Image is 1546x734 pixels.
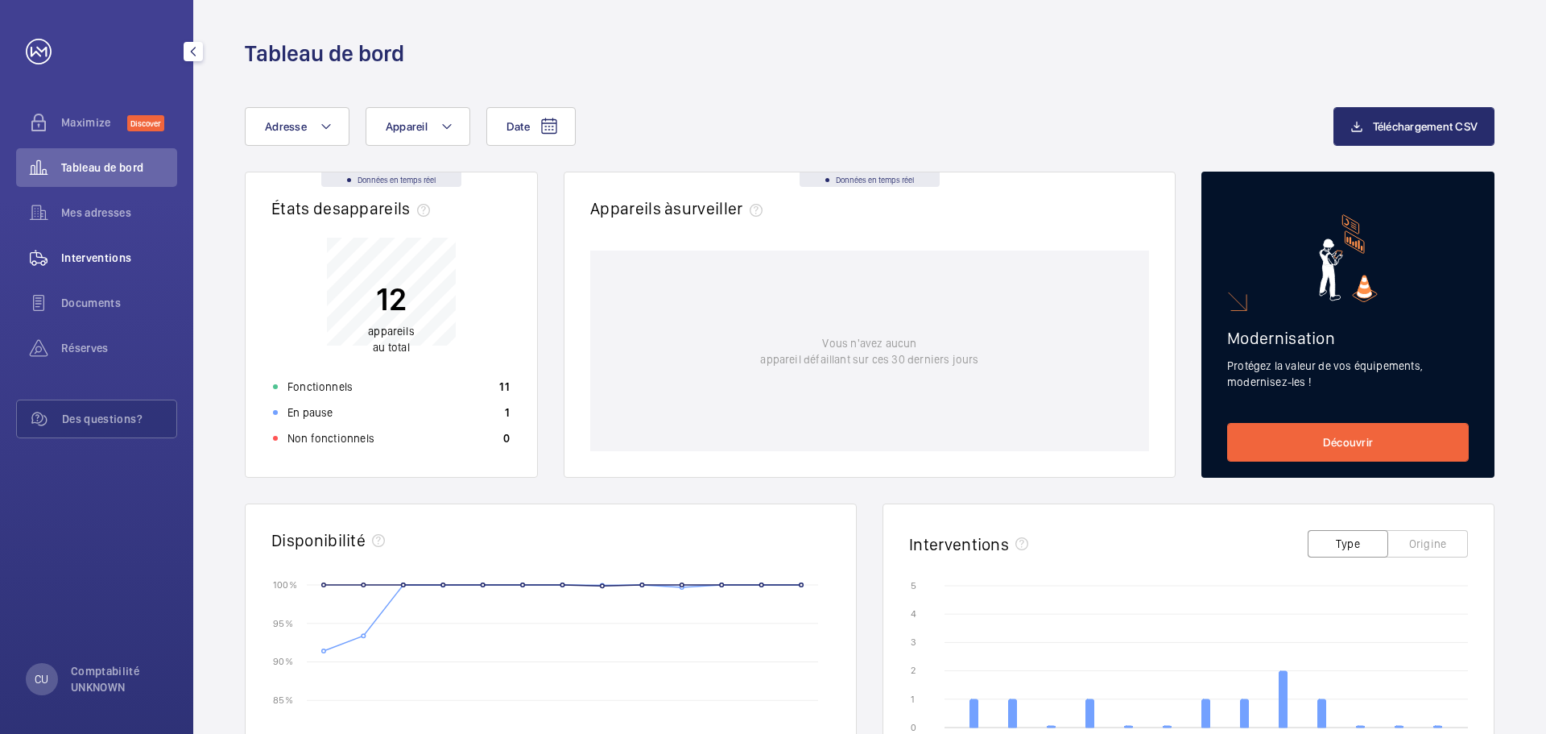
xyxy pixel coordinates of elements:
text: 95 % [273,617,293,628]
button: Date [486,107,576,146]
h1: Tableau de bord [245,39,404,68]
text: 85 % [273,695,293,706]
h2: Interventions [909,534,1009,554]
p: Comptabilité UNKNOWN [71,663,167,695]
p: En pause [287,404,333,421]
text: 100 % [273,578,297,590]
text: 2 [911,665,916,676]
span: Maximize [61,114,127,131]
span: Mes adresses [61,205,177,221]
button: Appareil [366,107,470,146]
h2: Modernisation [1227,328,1469,348]
p: CU [35,671,48,687]
span: surveiller [673,198,768,218]
span: appareils [341,198,436,218]
text: 3 [911,637,916,648]
span: Appareil [386,120,428,133]
text: 1 [911,694,915,705]
span: Discover [127,115,164,131]
a: Découvrir [1227,423,1469,462]
div: Données en temps réel [321,172,461,187]
span: Date [506,120,530,133]
span: Tableau de bord [61,160,177,176]
button: Adresse [245,107,349,146]
span: Adresse [265,120,307,133]
text: 90 % [273,656,293,667]
h2: Appareils à [590,198,769,218]
span: Des questions? [62,411,176,427]
span: appareils [368,325,415,338]
p: Fonctionnels [287,379,353,395]
button: Téléchargement CSV [1333,107,1495,146]
p: Protégez la valeur de vos équipements, modernisez-les ! [1227,358,1469,390]
h2: Disponibilité [271,530,366,550]
span: Documents [61,295,177,311]
h2: États des [271,198,436,218]
p: Vous n'avez aucun appareil défaillant sur ces 30 derniers jours [760,335,978,367]
p: 12 [368,279,415,319]
p: 1 [505,404,510,421]
p: Non fonctionnels [287,430,374,446]
span: Réserves [61,340,177,356]
span: Interventions [61,250,177,266]
div: Données en temps réel [800,172,940,187]
p: 11 [499,379,510,395]
text: 4 [911,608,916,620]
text: 0 [911,722,916,733]
text: 5 [911,580,916,591]
button: Type [1308,530,1388,558]
p: 0 [503,430,510,446]
span: Téléchargement CSV [1373,120,1478,133]
img: marketing-card.svg [1319,214,1378,302]
p: au total [368,323,415,355]
button: Origine [1387,530,1468,558]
